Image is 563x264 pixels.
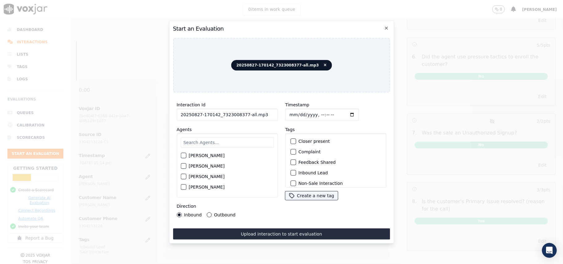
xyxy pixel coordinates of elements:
label: Inbound [184,213,202,217]
label: Complaint [298,150,321,154]
label: Direction [177,204,196,209]
label: Timestamp [285,102,309,107]
label: Inbound Lead [298,171,328,175]
button: Upload interaction to start evaluation [173,228,390,240]
label: [PERSON_NAME] [189,174,224,179]
label: [PERSON_NAME] [189,185,224,189]
label: [PERSON_NAME] [189,153,224,158]
button: Create a new tag [285,191,338,200]
label: Agents [177,127,192,132]
label: Feedback Shared [298,160,335,164]
label: [PERSON_NAME] [189,164,224,168]
div: Open Intercom Messenger [542,243,557,258]
input: Search Agents... [181,137,274,148]
label: Outbound [214,213,235,217]
input: reference id, file name, etc [177,109,278,121]
label: Interaction Id [177,102,205,107]
label: Tags [285,127,295,132]
span: 20250827-170142_7323008377-all.mp3 [231,60,332,70]
h2: Start an Evaluation [173,24,390,33]
label: Non-Sale Interaction [298,181,343,185]
label: Closer present [298,139,330,143]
